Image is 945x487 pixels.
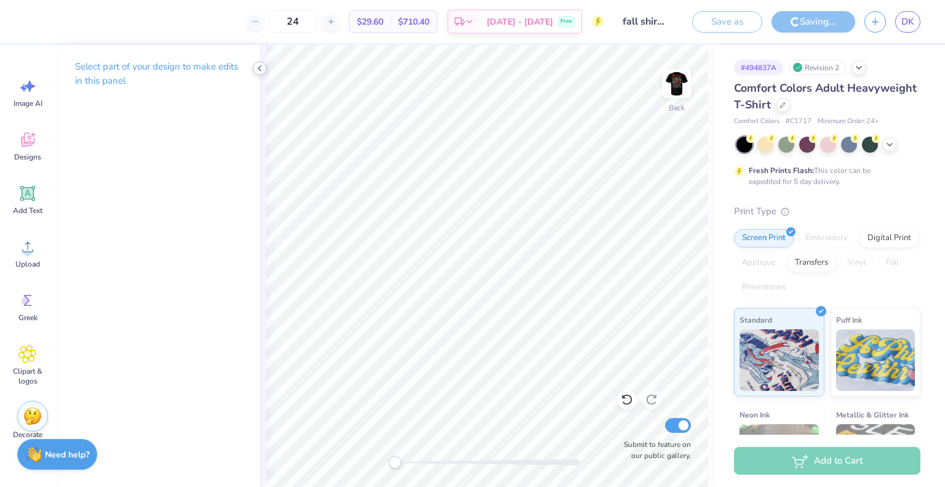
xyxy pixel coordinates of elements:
span: DK [901,15,914,29]
span: Puff Ink [836,313,862,326]
span: Standard [740,313,772,326]
input: Untitled Design [613,9,674,34]
div: Accessibility label [389,456,401,469]
div: Transfers [787,254,836,272]
span: Greek [18,313,38,323]
span: Neon Ink [740,408,770,421]
span: Add Text [13,206,42,215]
span: Comfort Colors Adult Heavyweight T-Shirt [734,81,917,112]
label: Submit to feature on our public gallery. [617,439,691,461]
span: Minimum Order: 24 + [818,116,879,127]
p: Select part of your design to make edits in this panel [75,60,240,88]
img: Back [664,71,689,96]
div: Vinyl [840,254,874,272]
span: Clipart & logos [7,366,48,386]
span: # C1717 [786,116,811,127]
div: Back [669,102,685,113]
div: Foil [878,254,907,272]
img: Neon Ink [740,424,819,486]
span: Upload [15,259,40,269]
span: $29.60 [357,15,383,28]
div: # 494837A [734,60,783,75]
strong: Fresh Prints Flash: [749,166,814,175]
span: Decorate [13,430,42,440]
div: Revision 2 [789,60,846,75]
img: Puff Ink [836,329,915,391]
span: Comfort Colors [734,116,780,127]
div: This color can be expedited for 5 day delivery. [749,165,900,187]
span: [DATE] - [DATE] [487,15,553,28]
div: Applique [734,254,783,272]
img: Standard [740,329,819,391]
a: DK [895,11,920,33]
span: Free [560,17,572,26]
img: Metallic & Glitter Ink [836,424,915,486]
span: $710.40 [398,15,429,28]
div: Print Type [734,204,920,219]
span: Image AI [14,99,42,108]
strong: Need help? [45,449,89,461]
div: Rhinestones [734,278,794,297]
div: Embroidery [797,229,856,248]
span: Metallic & Glitter Ink [836,408,909,421]
div: Digital Print [859,229,919,248]
input: – – [269,10,317,33]
span: Designs [14,152,41,162]
div: Screen Print [734,229,794,248]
